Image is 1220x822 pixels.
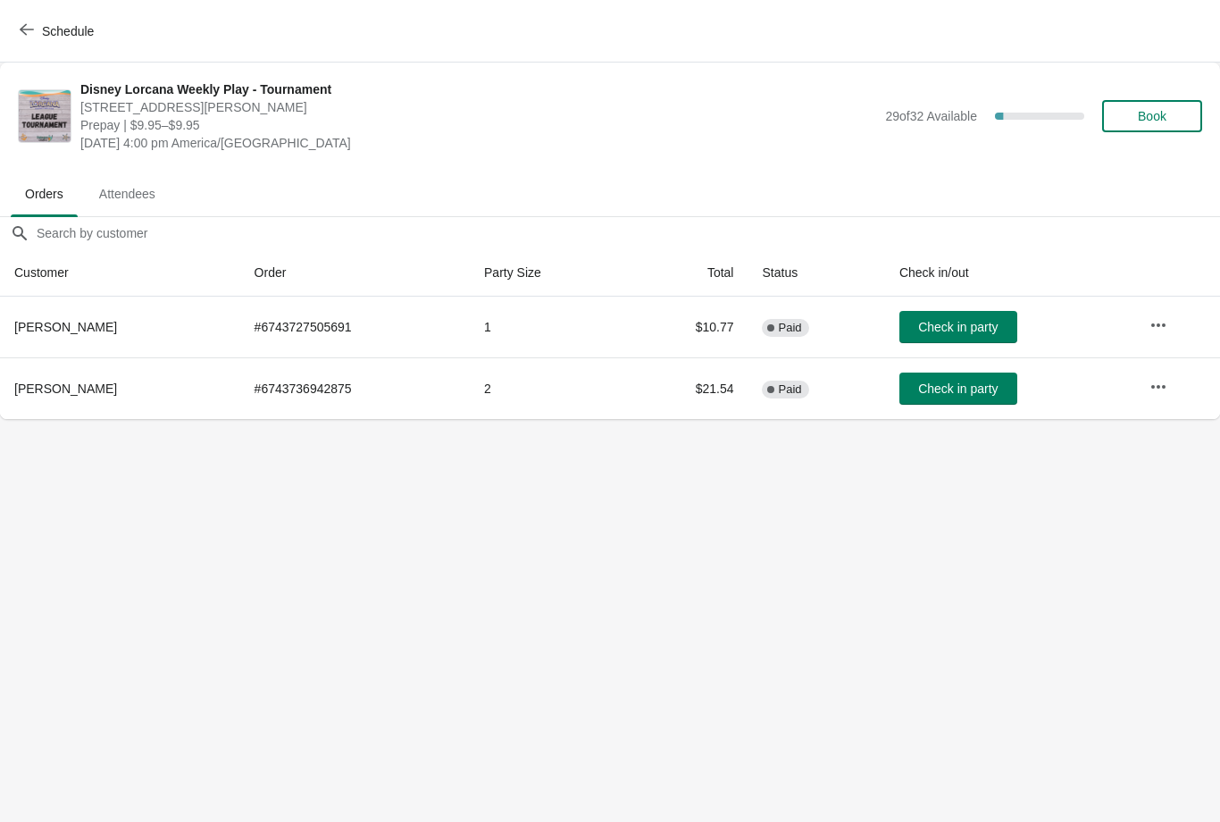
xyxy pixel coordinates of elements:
span: [STREET_ADDRESS][PERSON_NAME] [80,98,876,116]
span: 29 of 32 Available [885,109,977,123]
th: Party Size [470,249,626,297]
span: Prepay | $9.95–$9.95 [80,116,876,134]
input: Search by customer [36,217,1220,249]
span: Attendees [85,178,170,210]
td: # 6743736942875 [240,357,470,419]
span: Schedule [42,24,94,38]
td: # 6743727505691 [240,297,470,357]
td: 1 [470,297,626,357]
th: Total [626,249,748,297]
button: Schedule [9,15,108,47]
button: Book [1102,100,1202,132]
span: Orders [11,178,78,210]
span: Check in party [918,320,998,334]
span: Check in party [918,382,998,396]
th: Status [748,249,884,297]
td: 2 [470,357,626,419]
span: [PERSON_NAME] [14,320,117,334]
span: Book [1138,109,1166,123]
span: Paid [778,382,801,397]
th: Order [240,249,470,297]
span: Disney Lorcana Weekly Play - Tournament [80,80,876,98]
td: $21.54 [626,357,748,419]
span: [DATE] 4:00 pm America/[GEOGRAPHIC_DATA] [80,134,876,152]
button: Check in party [899,373,1017,405]
img: Disney Lorcana Weekly Play - Tournament [19,90,71,142]
button: Check in party [899,311,1017,343]
td: $10.77 [626,297,748,357]
span: [PERSON_NAME] [14,382,117,396]
span: Paid [778,321,801,335]
th: Check in/out [885,249,1135,297]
